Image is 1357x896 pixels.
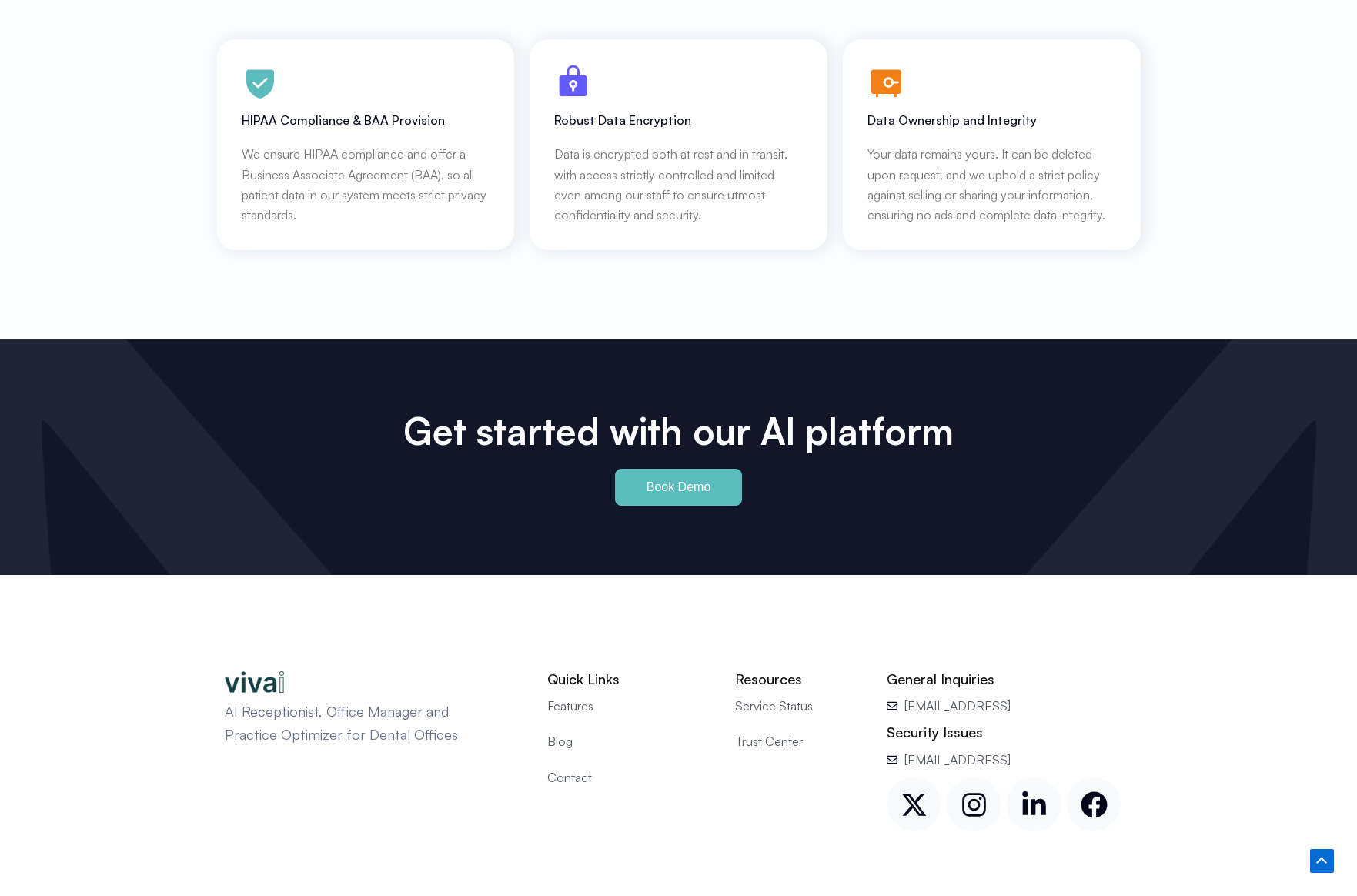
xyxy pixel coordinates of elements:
[225,700,494,746] p: AI Receptionist, Office Manager and Practice Optimizer for Dental Offices
[547,767,712,787] a: Contact
[887,696,1132,716] a: [EMAIL_ADDRESS]
[887,750,1132,770] a: [EMAIL_ADDRESS]
[901,696,1011,716] span: [EMAIL_ADDRESS]
[547,767,592,787] span: Contact
[887,670,1132,688] h2: General Inquiries
[867,144,1116,226] p: Your data remains yours. It can be deleted upon request, and we uphold a strict policy against se...
[647,481,711,493] span: Book Demo
[735,731,864,751] a: Trust Center
[735,696,864,716] a: Service Status
[735,731,803,751] span: Trust Center
[547,731,712,751] a: Blog
[242,144,490,226] p: We ensure HIPAA compliance and offer a Business Associate Agreement (BAA), so all patient data in...
[735,670,864,688] h2: Resources
[554,144,803,226] p: Data is encrypted both at rest and in transit. with access strictly controlled and limited even a...
[554,112,803,129] h3: Robust Data Encryption
[363,409,994,453] h2: Get started with our Al platform
[735,696,813,716] span: Service Status
[887,724,1132,741] h2: Security Issues
[867,112,1116,129] h3: Data Ownership and Integrity
[901,750,1011,770] span: [EMAIL_ADDRESS]
[242,112,490,129] h3: HIPAA Compliance & BAA Provision
[615,469,743,506] a: Book Demo
[547,731,573,751] span: Blog
[547,696,593,716] span: Features
[547,670,712,688] h2: Quick Links
[547,696,712,716] a: Features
